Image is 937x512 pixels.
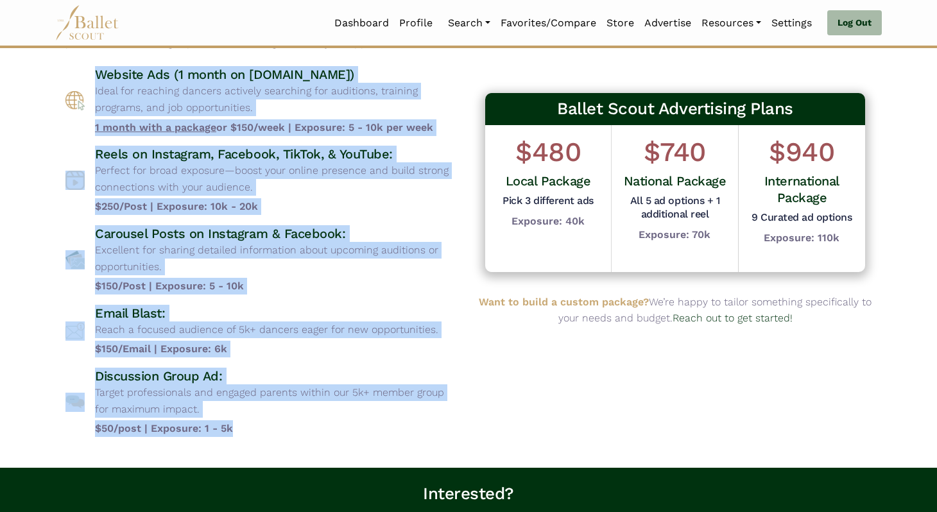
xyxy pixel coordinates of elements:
[95,368,458,384] h4: Discussion Group Ad:
[95,83,458,115] p: Ideal for reaching dancers actively searching for auditions, training programs, and job opportuni...
[95,384,458,417] p: Target professionals and engaged parents within our 5k+ member group for maximum impact.
[503,173,593,189] h4: Local Package
[764,232,839,244] b: Exposure: 110k
[329,10,394,37] a: Dashboard
[503,194,593,208] h5: Pick 3 different ads
[95,242,458,275] p: Excellent for sharing detailed information about upcoming auditions or opportunities.
[95,162,458,195] p: Perfect for broad exposure—boost your online presence and build strong connections with your audi...
[95,146,458,162] h4: Reels on Instagram, Facebook, TikTok, & YouTube:
[5,468,932,505] h3: Interested?
[748,135,855,170] h1: $940
[495,10,601,37] a: Favorites/Compare
[479,296,649,308] b: Want to build a custom package?
[95,121,216,133] span: 1 month with a package
[673,312,793,324] a: Reach out to get started!
[394,10,438,37] a: Profile
[639,10,696,37] a: Advertise
[621,173,728,189] h4: National Package
[639,228,710,241] b: Exposure: 70k
[766,10,817,37] a: Settings
[95,278,458,294] b: $150/Post | Exposure: 5 - 10k
[95,305,438,321] h4: Email Blast:
[95,119,458,136] b: or $150/week | Exposure: 5 - 10k per week
[621,194,728,221] h5: All 5 ad options + 1 additional reel
[479,294,872,327] p: We’re happy to tailor something specifically to your needs and budget.
[621,135,728,170] h1: $740
[95,225,458,242] h4: Carousel Posts on Instagram & Facebook:
[748,173,855,206] h4: International Package
[503,135,593,170] h1: $480
[748,211,855,225] h5: 9 Curated ad options
[95,321,438,338] p: Reach a focused audience of 5k+ dancers eager for new opportunities.
[511,215,585,227] b: Exposure: 40k
[696,10,766,37] a: Resources
[443,10,495,37] a: Search
[95,341,438,357] b: $150/Email | Exposure: 6k
[95,198,458,215] b: $250/Post | Exposure: 10k - 20k
[95,66,458,83] h4: Website Ads (1 month on [DOMAIN_NAME])
[827,10,882,36] a: Log Out
[485,93,865,125] h3: Ballet Scout Advertising Plans
[95,420,458,437] b: $50/post | Exposure: 1 - 5k
[601,10,639,37] a: Store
